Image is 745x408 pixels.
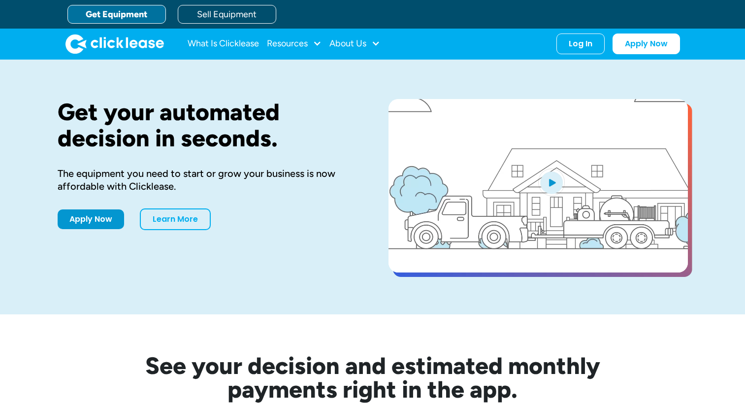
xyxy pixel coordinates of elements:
[389,99,688,272] a: open lightbox
[267,34,322,54] div: Resources
[140,208,211,230] a: Learn More
[178,5,276,24] a: Sell Equipment
[97,354,648,401] h2: See your decision and estimated monthly payments right in the app.
[65,34,164,54] img: Clicklease logo
[329,34,380,54] div: About Us
[58,167,357,193] div: The equipment you need to start or grow your business is now affordable with Clicklease.
[613,34,680,54] a: Apply Now
[569,39,592,49] div: Log In
[65,34,164,54] a: home
[188,34,259,54] a: What Is Clicklease
[58,99,357,151] h1: Get your automated decision in seconds.
[58,209,124,229] a: Apply Now
[67,5,166,24] a: Get Equipment
[538,169,565,196] img: Blue play button logo on a light blue circular background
